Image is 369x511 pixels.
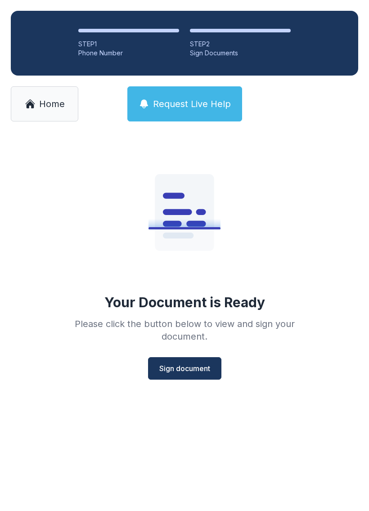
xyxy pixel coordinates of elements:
div: Your Document is Ready [104,294,265,310]
div: Sign Documents [190,49,291,58]
div: STEP 1 [78,40,179,49]
div: Please click the button below to view and sign your document. [55,318,314,343]
div: STEP 2 [190,40,291,49]
span: Home [39,98,65,110]
div: Phone Number [78,49,179,58]
span: Request Live Help [153,98,231,110]
span: Sign document [159,363,210,374]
